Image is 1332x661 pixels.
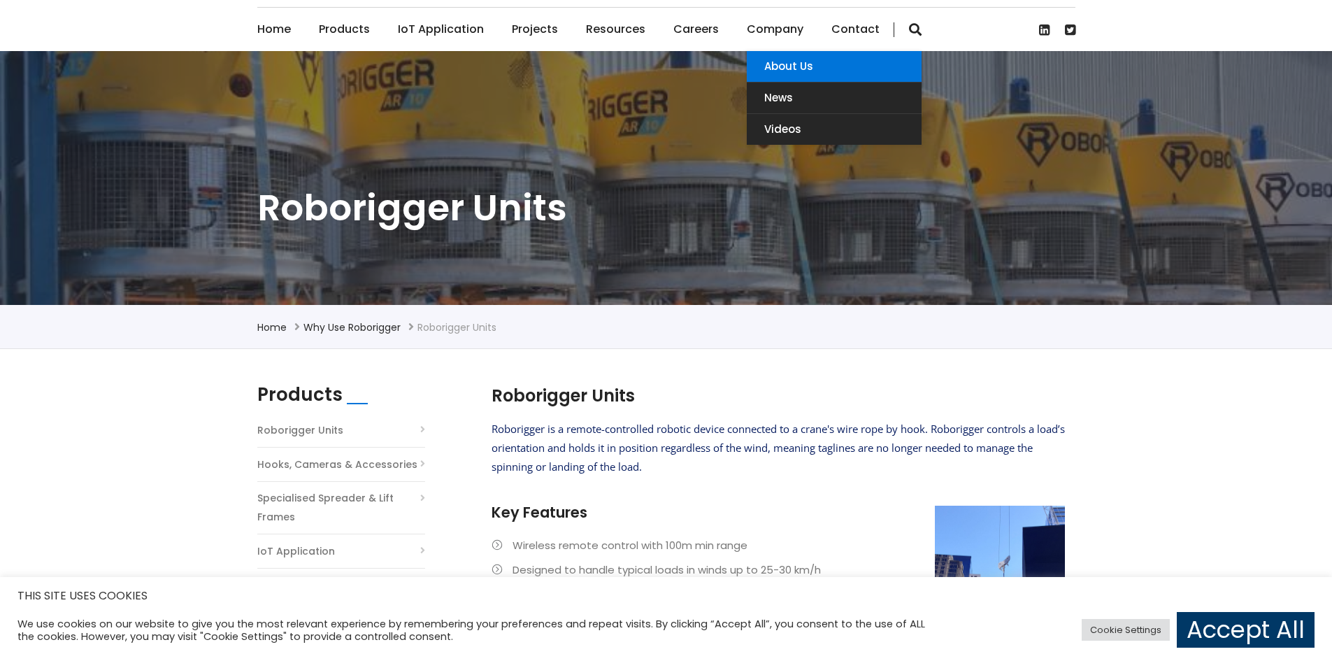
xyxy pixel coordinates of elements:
li: Designed to handle typical loads in winds up to 25-30 km/h [492,560,1065,579]
li: Roborigger Units [417,319,496,336]
a: Contact [831,8,880,51]
h5: THIS SITE USES COOKIES [17,587,1315,605]
a: Home [257,8,291,51]
a: Why use Roborigger [303,320,401,334]
a: About Us [747,51,922,82]
a: Specialised Spreader & Lift Frames [257,489,425,527]
h1: Roborigger Units [257,184,1075,232]
h3: Key Features [492,502,1065,523]
a: Careers [673,8,719,51]
a: Company [747,8,803,51]
a: IoT Application [398,8,484,51]
div: We use cookies on our website to give you the most relevant experience by remembering your prefer... [17,618,926,643]
a: Products [319,8,370,51]
a: Cookie Settings [1082,619,1170,641]
a: News [747,83,922,113]
span: Roborigger is a remote-controlled robotic device connected to a crane's wire rope by hook. Robori... [492,422,1065,474]
a: Resources [586,8,645,51]
li: Wireless remote control with 100m min range [492,536,1065,555]
a: Projects [512,8,558,51]
h2: Products [257,384,343,406]
h2: Roborigger Units [492,384,1065,408]
a: Videos [747,114,922,145]
a: Roborigger Units [257,421,343,440]
a: Accept All [1177,612,1315,648]
a: IoT Application [257,542,335,561]
a: Hooks, Cameras & Accessories [257,455,417,474]
a: Home [257,320,287,334]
